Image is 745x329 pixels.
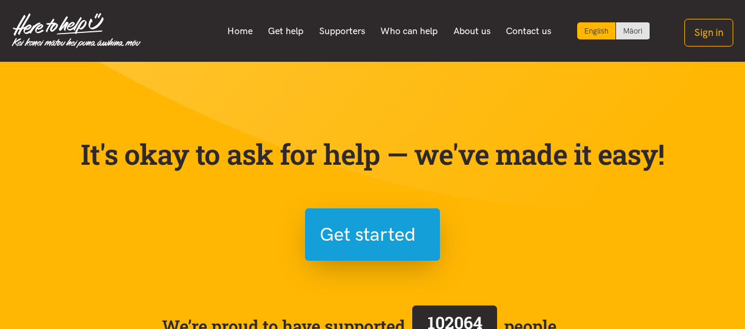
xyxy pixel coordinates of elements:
[616,22,650,39] a: Switch to Te Reo Māori
[311,19,373,44] a: Supporters
[320,220,416,250] span: Get started
[12,13,141,48] img: Home
[78,137,667,171] p: It's okay to ask for help — we've made it easy!
[684,19,733,46] button: Sign in
[305,208,440,261] button: Get started
[577,22,616,39] div: Current language
[498,19,559,44] a: Contact us
[373,19,446,44] a: Who can help
[260,19,312,44] a: Get help
[577,22,650,39] div: Language toggle
[446,19,499,44] a: About us
[219,19,260,44] a: Home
